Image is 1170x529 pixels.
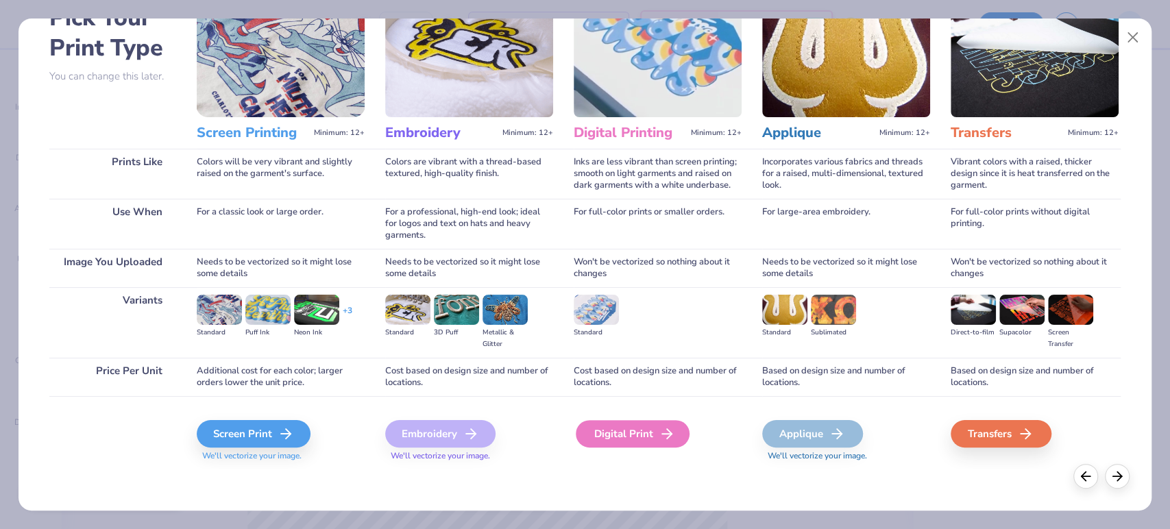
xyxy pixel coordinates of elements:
span: Minimum: 12+ [314,128,365,138]
div: Prints Like [49,149,176,199]
div: Needs to be vectorized so it might lose some details [762,249,930,287]
img: 3D Puff [434,295,479,325]
h3: Embroidery [385,124,497,142]
span: Minimum: 12+ [879,128,930,138]
img: Standard [574,295,619,325]
span: Minimum: 12+ [502,128,553,138]
h3: Digital Printing [574,124,685,142]
div: Inks are less vibrant than screen printing; smooth on light garments and raised on dark garments ... [574,149,742,199]
h3: Screen Printing [197,124,308,142]
div: Metallic & Glitter [483,327,528,350]
div: Cost based on design size and number of locations. [574,358,742,396]
div: + 3 [343,305,352,328]
img: Screen Transfer [1048,295,1093,325]
div: Screen Transfer [1048,327,1093,350]
div: Colors are vibrant with a thread-based textured, high-quality finish. [385,149,553,199]
div: Needs to be vectorized so it might lose some details [197,249,365,287]
h3: Applique [762,124,874,142]
div: For large-area embroidery. [762,199,930,249]
div: For a classic look or large order. [197,199,365,249]
div: Image You Uploaded [49,249,176,287]
div: Puff Ink [245,327,291,339]
h2: Pick Your Print Type [49,3,176,63]
div: Additional cost for each color; larger orders lower the unit price. [197,358,365,396]
div: Colors will be very vibrant and slightly raised on the garment's surface. [197,149,365,199]
div: Standard [574,327,619,339]
div: Embroidery [385,420,496,447]
img: Metallic & Glitter [483,295,528,325]
img: Puff Ink [245,295,291,325]
div: Neon Ink [294,327,339,339]
div: Standard [762,327,807,339]
div: Needs to be vectorized so it might lose some details [385,249,553,287]
div: For a professional, high-end look; ideal for logos and text on hats and heavy garments. [385,199,553,249]
span: Minimum: 12+ [1068,128,1119,138]
div: Variants [49,287,176,358]
p: You can change this later. [49,71,176,82]
img: Supacolor [999,295,1045,325]
div: Screen Print [197,420,310,447]
img: Standard [197,295,242,325]
div: Vibrant colors with a raised, thicker design since it is heat transferred on the garment. [951,149,1119,199]
img: Neon Ink [294,295,339,325]
div: Digital Print [576,420,690,447]
div: Transfers [951,420,1051,447]
img: Standard [385,295,430,325]
div: Use When [49,199,176,249]
div: Based on design size and number of locations. [951,358,1119,396]
div: Applique [762,420,863,447]
div: 3D Puff [434,327,479,339]
div: Standard [385,327,430,339]
img: Direct-to-film [951,295,996,325]
h3: Transfers [951,124,1062,142]
div: Cost based on design size and number of locations. [385,358,553,396]
div: Supacolor [999,327,1045,339]
span: We'll vectorize your image. [762,450,930,462]
span: Minimum: 12+ [691,128,742,138]
div: Standard [197,327,242,339]
div: Won't be vectorized so nothing about it changes [574,249,742,287]
div: Price Per Unit [49,358,176,396]
img: Standard [762,295,807,325]
button: Close [1120,25,1146,51]
div: Incorporates various fabrics and threads for a raised, multi-dimensional, textured look. [762,149,930,199]
div: Sublimated [811,327,856,339]
div: For full-color prints or smaller orders. [574,199,742,249]
div: Direct-to-film [951,327,996,339]
div: Based on design size and number of locations. [762,358,930,396]
div: For full-color prints without digital printing. [951,199,1119,249]
span: We'll vectorize your image. [197,450,365,462]
span: We'll vectorize your image. [385,450,553,462]
img: Sublimated [811,295,856,325]
div: Won't be vectorized so nothing about it changes [951,249,1119,287]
